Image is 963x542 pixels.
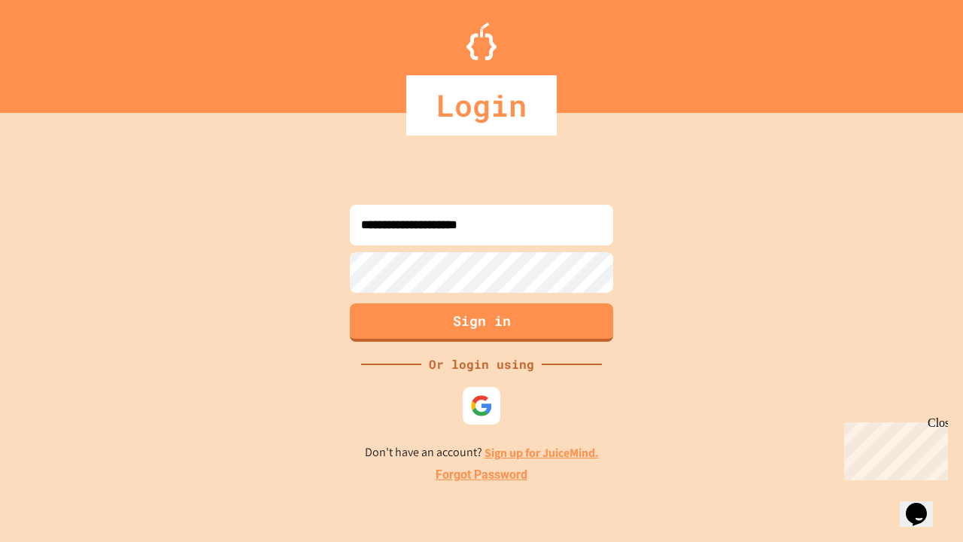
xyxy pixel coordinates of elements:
div: Login [406,75,557,135]
img: Logo.svg [466,23,497,60]
div: Or login using [421,355,542,373]
iframe: chat widget [900,482,948,527]
iframe: chat widget [838,416,948,480]
img: google-icon.svg [470,394,493,417]
a: Sign up for JuiceMind. [485,445,599,461]
a: Forgot Password [436,466,527,484]
button: Sign in [350,303,613,342]
p: Don't have an account? [365,443,599,462]
div: Chat with us now!Close [6,6,104,96]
